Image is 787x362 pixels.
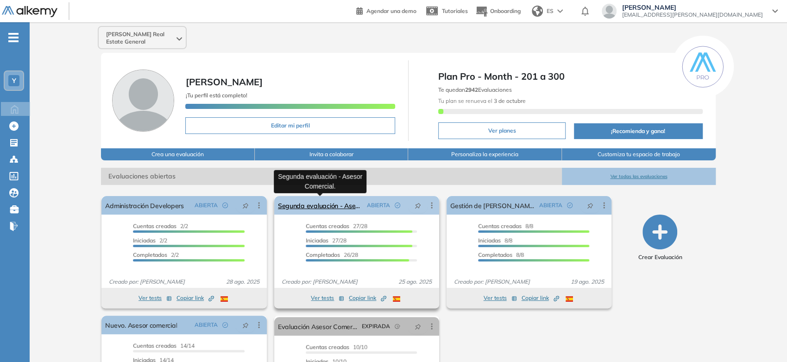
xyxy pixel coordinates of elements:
button: Invita a colaborar [255,148,409,160]
span: 25 ago. 2025 [395,278,435,286]
button: pushpin [235,198,256,213]
button: pushpin [235,318,256,332]
button: Ver todas las evaluaciones [562,168,716,185]
span: pushpin [587,202,593,209]
a: Segunda evaluación - Asesor Comercial. [278,196,363,215]
span: EXPIRADA [362,322,390,330]
span: 28 ago. 2025 [222,278,263,286]
span: Completados [133,251,167,258]
span: Cuentas creadas [306,343,349,350]
img: ESP [220,296,228,302]
span: Creado por: [PERSON_NAME] [450,278,534,286]
span: ABIERTA [195,201,218,210]
span: 2/2 [133,251,179,258]
span: Cuentas creadas [306,222,349,229]
span: pushpin [415,202,421,209]
button: pushpin [580,198,600,213]
span: Cuentas creadas [133,342,176,349]
button: Ver planes [438,122,566,139]
span: ABIERTA [539,201,562,210]
img: ESP [393,296,400,302]
span: pushpin [415,323,421,330]
span: check-circle [222,322,228,328]
iframe: Chat Widget [741,318,787,362]
span: Completados [306,251,340,258]
span: Creado por: [PERSON_NAME] [278,278,361,286]
img: Foto de perfil [112,70,174,132]
img: arrow [557,9,563,13]
button: Copiar link [349,292,386,304]
img: world [532,6,543,17]
span: Cuentas creadas [133,222,176,229]
span: Copiar link [176,294,214,302]
b: 3 de octubre [492,97,526,104]
b: 2942 [465,86,478,93]
button: pushpin [408,198,428,213]
span: Iniciadas [478,237,501,244]
span: 14/14 [133,342,195,349]
span: ES [547,7,554,15]
span: [EMAIL_ADDRESS][PERSON_NAME][DOMAIN_NAME] [622,11,763,19]
span: 8/8 [478,251,524,258]
span: Plan Pro - Month - 201 a 300 [438,70,703,83]
div: Segunda evaluación - Asesor Comercial. [274,170,366,193]
a: Evaluación Asesor Comercial [278,317,358,336]
span: Copiar link [522,294,559,302]
span: [PERSON_NAME] Real Estate General [106,31,175,45]
span: pushpin [242,321,249,329]
img: ESP [566,296,573,302]
span: Tutoriales [442,7,468,14]
button: Ver tests [484,292,517,304]
span: Copiar link [349,294,386,302]
a: Agendar una demo [356,5,416,16]
span: Completados [478,251,512,258]
button: Copiar link [176,292,214,304]
button: Crea una evaluación [101,148,255,160]
button: ¡Recomienda y gana! [574,123,703,139]
span: check-circle [395,203,400,208]
span: Creado por: [PERSON_NAME] [105,278,189,286]
span: 2/2 [133,237,167,244]
div: Widget de chat [741,318,787,362]
span: 19 ago. 2025 [567,278,608,286]
span: Agendar una demo [366,7,416,14]
span: 8/8 [478,237,512,244]
span: 26/28 [306,251,358,258]
span: Cuentas creadas [478,222,522,229]
a: Gestión de [PERSON_NAME]. [450,196,535,215]
span: pushpin [242,202,249,209]
span: Iniciadas [306,237,328,244]
button: Ver tests [139,292,172,304]
span: Y [12,77,16,84]
span: ABIERTA [367,201,390,210]
span: Crear Evaluación [638,253,682,261]
button: Onboarding [475,1,521,21]
span: ¡Tu perfil está completo! [185,92,247,99]
button: Editar mi perfil [185,117,395,134]
a: Administración Developers [105,196,183,215]
span: field-time [395,324,400,329]
span: ABIERTA [195,321,218,329]
span: 27/28 [306,237,346,244]
span: Tu plan se renueva el [438,97,526,104]
span: 10/10 [306,343,367,350]
span: [PERSON_NAME] [185,76,262,88]
img: Logo [2,6,57,18]
span: Iniciadas [133,237,156,244]
span: check-circle [567,203,573,208]
button: Copiar link [522,292,559,304]
span: check-circle [222,203,228,208]
button: Crear Evaluación [638,215,682,261]
button: Ver tests [311,292,344,304]
button: pushpin [408,319,428,334]
button: Personaliza la experiencia [408,148,562,160]
a: Nuevo. Asesor comercial [105,316,177,334]
button: Customiza tu espacio de trabajo [562,148,716,160]
span: Evaluaciones abiertas [101,168,562,185]
span: Onboarding [490,7,521,14]
span: 8/8 [478,222,533,229]
span: Te quedan Evaluaciones [438,86,512,93]
i: - [8,37,19,38]
span: [PERSON_NAME] [622,4,763,11]
span: 27/28 [306,222,367,229]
